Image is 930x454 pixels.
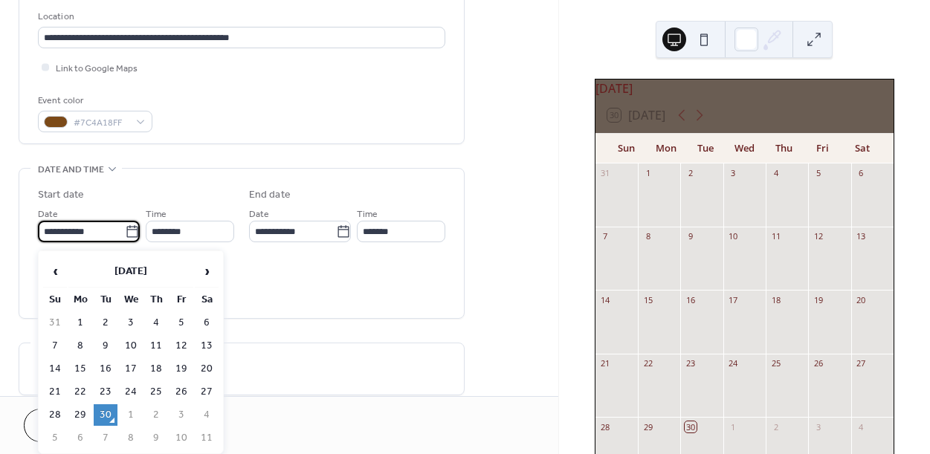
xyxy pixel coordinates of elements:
span: Link to Google Maps [56,61,138,77]
div: Event color [38,93,149,108]
td: 10 [119,335,143,357]
div: 14 [600,294,611,305]
th: Tu [94,289,117,311]
td: 1 [68,312,92,334]
td: 1 [119,404,143,426]
div: 4 [856,421,867,432]
div: Start date [38,187,84,203]
td: 18 [144,358,168,380]
div: 21 [600,358,611,369]
td: 25 [144,381,168,403]
td: 15 [68,358,92,380]
span: ‹ [44,256,66,286]
td: 22 [68,381,92,403]
th: [DATE] [68,256,193,288]
td: 9 [94,335,117,357]
td: 21 [43,381,67,403]
td: 5 [169,312,193,334]
td: 28 [43,404,67,426]
td: 7 [43,335,67,357]
div: 17 [728,294,739,305]
td: 4 [195,404,219,426]
div: 4 [770,168,781,179]
div: 5 [813,168,824,179]
div: 13 [856,231,867,242]
div: 11 [770,231,781,242]
th: Mo [68,289,92,311]
td: 29 [68,404,92,426]
th: We [119,289,143,311]
div: 22 [642,358,653,369]
td: 4 [144,312,168,334]
td: 2 [144,404,168,426]
td: 12 [169,335,193,357]
div: 25 [770,358,781,369]
td: 26 [169,381,193,403]
td: 11 [144,335,168,357]
div: 10 [728,231,739,242]
td: 3 [119,312,143,334]
div: 1 [728,421,739,432]
td: 7 [94,427,117,449]
div: 2 [770,421,781,432]
td: 8 [68,335,92,357]
th: Su [43,289,67,311]
div: 30 [685,421,696,432]
div: 23 [685,358,696,369]
td: 23 [94,381,117,403]
div: 3 [728,168,739,179]
div: Wed [725,134,764,163]
div: 7 [600,231,611,242]
div: 6 [856,168,867,179]
td: 8 [119,427,143,449]
div: 9 [685,231,696,242]
div: 15 [642,294,653,305]
div: 3 [813,421,824,432]
div: 26 [813,358,824,369]
td: 19 [169,358,193,380]
div: 2 [685,168,696,179]
td: 6 [68,427,92,449]
span: #7C4A18FF [74,115,129,131]
div: Sun [607,134,647,163]
div: Thu [764,134,804,163]
th: Th [144,289,168,311]
td: 2 [94,312,117,334]
td: 24 [119,381,143,403]
td: 14 [43,358,67,380]
th: Sa [195,289,219,311]
td: 27 [195,381,219,403]
div: Location [38,9,442,25]
td: 5 [43,427,67,449]
div: 1 [642,168,653,179]
span: Date and time [38,162,104,178]
div: [DATE] [595,80,894,97]
td: 16 [94,358,117,380]
span: Date [249,207,269,222]
td: 11 [195,427,219,449]
th: Fr [169,289,193,311]
div: Mon [646,134,685,163]
div: Tue [685,134,725,163]
div: 12 [813,231,824,242]
td: 9 [144,427,168,449]
div: 29 [642,421,653,432]
div: Fri [803,134,842,163]
button: Cancel [24,409,115,442]
div: 16 [685,294,696,305]
div: 19 [813,294,824,305]
div: 27 [856,358,867,369]
td: 31 [43,312,67,334]
td: 17 [119,358,143,380]
span: Time [357,207,378,222]
div: 18 [770,294,781,305]
span: Date [38,207,58,222]
td: 10 [169,427,193,449]
span: Time [146,207,167,222]
div: Sat [842,134,882,163]
div: 8 [642,231,653,242]
div: 31 [600,168,611,179]
td: 20 [195,358,219,380]
div: 24 [728,358,739,369]
td: 6 [195,312,219,334]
